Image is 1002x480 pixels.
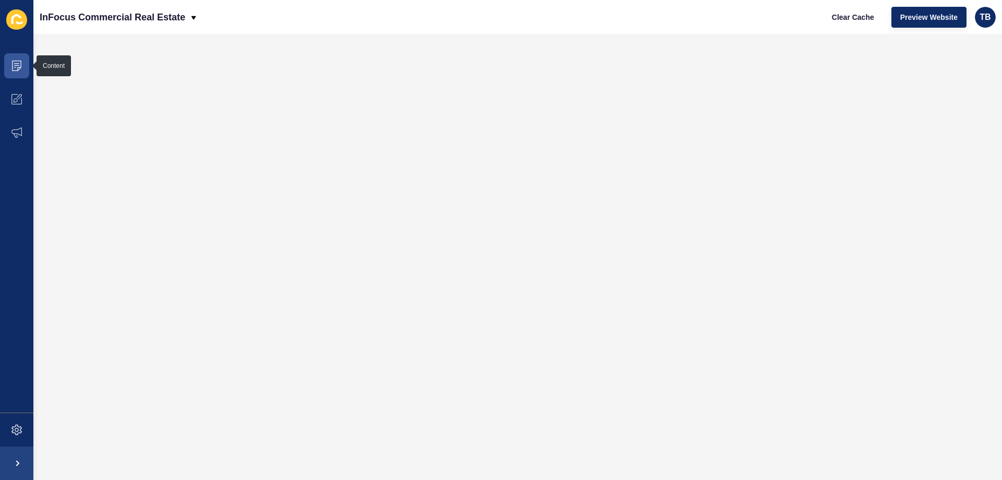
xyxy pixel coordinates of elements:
button: Clear Cache [823,7,883,28]
p: InFocus Commercial Real Estate [40,4,185,30]
button: Preview Website [891,7,967,28]
span: TB [980,12,991,22]
span: Clear Cache [832,12,874,22]
div: Content [43,62,65,70]
span: Preview Website [900,12,958,22]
